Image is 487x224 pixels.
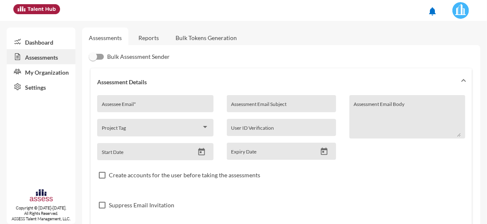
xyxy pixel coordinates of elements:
[169,28,243,48] a: Bulk Tokens Generation
[427,6,437,16] mat-icon: notifications
[132,28,166,48] a: Reports
[7,49,75,64] a: Assessments
[89,34,122,41] a: Assessments
[194,148,209,156] button: Open calendar
[109,170,260,180] span: Create accounts for the user before taking the assessments
[90,68,472,95] mat-expansion-panel-header: Assessment Details
[97,78,455,86] mat-panel-title: Assessment Details
[7,64,75,79] a: My Organization
[7,205,75,221] p: Copyright © [DATE]-[DATE]. All Rights Reserved. ASSESS Talent Management, LLC.
[7,34,75,49] a: Dashboard
[109,200,174,210] span: Suppress Email Invitation
[7,79,75,94] a: Settings
[29,189,53,204] img: assesscompany-logo.png
[107,52,170,62] span: Bulk Assessment Sender
[317,147,331,156] button: Open calendar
